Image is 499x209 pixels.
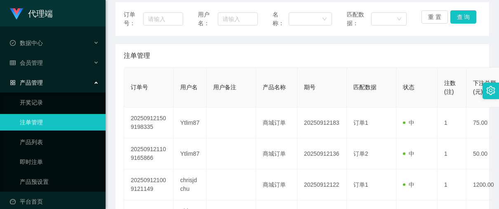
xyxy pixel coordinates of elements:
span: 订单1 [353,181,368,188]
span: 匹配数据 [353,84,377,90]
span: 状态 [403,84,414,90]
a: 产品预设置 [20,173,99,190]
a: 开奖记录 [20,94,99,111]
span: 产品名称 [263,84,286,90]
span: 订单2 [353,150,368,157]
span: 中 [403,119,414,126]
span: 期号 [304,84,315,90]
i: 图标: table [10,60,16,66]
h1: 代理端 [28,0,53,27]
span: 会员管理 [10,59,43,66]
td: 202509121109165866 [124,138,174,169]
span: 用户名： [198,10,218,28]
img: logo.9652507e.png [10,8,23,20]
td: Ytlim87 [174,107,207,138]
td: 商城订单 [256,107,297,138]
td: Ytlim87 [174,138,207,169]
a: 产品列表 [20,134,99,150]
span: 数据中心 [10,40,43,46]
a: 注单管理 [20,114,99,131]
td: chrisjdchu [174,169,207,200]
button: 重 置 [421,10,448,24]
td: 20250912136 [297,138,347,169]
i: 图标: down [397,17,402,22]
i: 图标: down [322,17,327,22]
td: 20250912183 [297,107,347,138]
td: 20250912122 [297,169,347,200]
td: 1 [438,138,466,169]
span: 中 [403,150,414,157]
span: 用户备注 [213,84,236,90]
td: 商城订单 [256,169,297,200]
span: 名称： [273,10,289,28]
td: 202509121009121149 [124,169,174,200]
td: 1 [438,169,466,200]
span: 注单管理 [124,51,150,61]
input: 请输入 [143,12,183,26]
i: 图标: setting [486,86,495,95]
span: 订单号 [131,84,148,90]
input: 请输入 [218,12,257,26]
span: 匹配数据： [347,10,371,28]
i: 图标: check-circle-o [10,40,16,46]
a: 代理端 [10,10,53,17]
span: 订单号： [124,10,143,28]
td: 商城订单 [256,138,297,169]
span: 下注总额(元) [473,80,496,95]
td: 1 [438,107,466,138]
button: 查 询 [450,10,477,24]
span: 注数(注) [444,80,456,95]
td: 202509121509198335 [124,107,174,138]
span: 中 [403,181,414,188]
span: 订单1 [353,119,368,126]
span: 产品管理 [10,79,43,86]
a: 即时注单 [20,154,99,170]
i: 图标: appstore-o [10,80,16,85]
span: 用户名 [180,84,198,90]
